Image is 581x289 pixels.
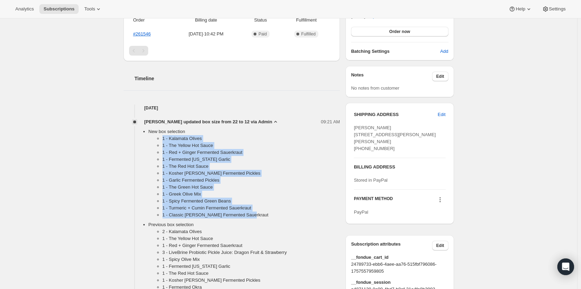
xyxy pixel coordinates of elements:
[351,27,448,36] button: Order now
[133,31,151,36] a: #261546
[162,228,340,235] li: 2 - Kalamata Olives
[354,209,368,215] span: PayPal
[354,196,393,205] h3: PAYMENT METHOD
[162,191,340,198] li: 1 - Greek Olive Mix
[436,46,452,57] button: Add
[351,48,440,55] h6: Batching Settings
[351,14,375,19] span: [DATE] ·
[440,48,448,55] span: Add
[162,235,340,242] li: 1 - The Yellow Hot Sauce
[351,279,448,286] span: __fondue_session
[351,241,432,250] h3: Subscription attributes
[436,74,444,79] span: Edit
[433,109,449,120] button: Edit
[162,170,340,177] li: 1 - Kosher [PERSON_NAME] Fermented Pickles
[84,6,95,12] span: Tools
[162,142,340,149] li: 1 - The Yellow Hot Sauce
[162,184,340,191] li: 1 - The Green Hot Sauce
[135,75,340,82] h2: Timeline
[432,72,448,81] button: Edit
[162,135,340,142] li: 1 - Kalamata Olives
[321,118,340,125] span: 09:21 AM
[504,4,536,14] button: Help
[354,111,438,118] h3: SHIPPING ADDRESS
[351,72,432,81] h3: Notes
[174,31,239,38] span: [DATE] · 10:42 PM
[282,17,330,24] span: Fulfillment
[243,17,278,24] span: Status
[354,125,436,151] span: [PERSON_NAME] [STREET_ADDRESS][PERSON_NAME][PERSON_NAME] [PHONE_NUMBER]
[301,31,316,37] span: Fulfilled
[162,156,340,163] li: 1 - Fermented [US_STATE] Garlic
[557,258,574,275] div: Open Intercom Messenger
[162,205,340,212] li: 1 - Turmeric + Cumin Fermented Sauerkraut
[549,6,566,12] span: Settings
[43,6,74,12] span: Subscriptions
[174,17,239,24] span: Billing date
[162,256,340,263] li: 1 - Spicy Olive Mix
[162,263,340,270] li: 1 - Fermented [US_STATE] Garlic
[351,261,448,275] span: 24789733-ebb6-4aee-aa76-515fbf796086-1757557959805
[144,118,279,125] button: [PERSON_NAME] updated box size from 22 to 12 via Admin
[162,270,340,277] li: 1 - The Red Hot Sauce
[162,149,340,156] li: 1 - Red + Ginger Fermented Sauerkraut
[129,46,335,56] nav: Pagination
[438,111,445,118] span: Edit
[80,4,106,14] button: Tools
[354,177,388,183] span: Stored in PayPal
[162,177,340,184] li: 1 - Garlic Fermented Pickles
[538,4,570,14] button: Settings
[162,212,340,218] li: 1 - Classic [PERSON_NAME] Fermented Sauerkraut
[162,277,340,284] li: 1 - Kosher [PERSON_NAME] Fermented Pickles
[162,163,340,170] li: 1 - The Red Hot Sauce
[354,164,445,171] h3: BILLING ADDRESS
[162,198,340,205] li: 1 - Spicy Fermented Green Beans
[258,31,267,37] span: Paid
[129,13,172,28] th: Order
[162,242,340,249] li: 1 - Red + Ginger Fermented Sauerkraut
[389,29,410,34] span: Order now
[351,254,448,261] span: __fondue_cart_id
[11,4,38,14] button: Analytics
[149,128,340,221] li: New box selection
[162,249,340,256] li: 3 - LiveBrine Probiotic Pickle Juice: Dragon Fruit & Strawberry
[15,6,34,12] span: Analytics
[432,241,448,250] button: Edit
[144,118,272,125] span: [PERSON_NAME] updated box size from 22 to 12 via Admin
[39,4,79,14] button: Subscriptions
[516,6,525,12] span: Help
[124,105,340,112] h4: [DATE]
[351,85,399,91] span: No notes from customer
[436,243,444,248] span: Edit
